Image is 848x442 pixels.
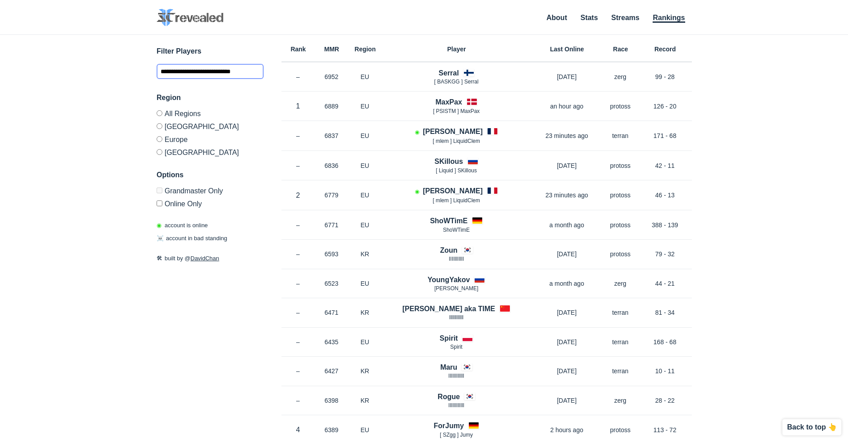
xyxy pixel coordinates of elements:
[415,188,419,195] span: Account is laddering
[438,392,460,402] h4: Rogue
[440,333,458,343] h4: Spirit
[603,279,638,288] p: zerg
[638,191,692,200] p: 46 - 13
[382,46,531,52] h6: Player
[448,402,464,409] span: lIlIlIlIlIll
[315,367,348,375] p: 6427
[348,72,382,81] p: EU
[638,279,692,288] p: 44 - 21
[433,108,480,114] span: [ PSISTM ] MaxPax
[434,285,479,292] span: [PERSON_NAME]
[281,250,315,259] p: –
[531,131,603,140] p: 23 minutes ago
[348,191,382,200] p: EU
[190,255,219,262] a: DavidChan
[157,255,162,262] span: 🛠
[531,46,603,52] h6: Last Online
[315,396,348,405] p: 6398
[315,72,348,81] p: 6952
[435,97,462,107] h4: MaxPax
[531,250,603,259] p: [DATE]
[281,72,315,81] p: –
[428,275,470,285] h4: YoungYakov
[638,250,692,259] p: 79 - 32
[531,191,603,200] p: 23 minutes ago
[315,425,348,434] p: 6389
[315,46,348,52] h6: MMR
[638,46,692,52] h6: Record
[603,102,638,111] p: protoss
[348,131,382,140] p: EU
[281,425,315,435] p: 4
[157,92,264,103] h3: Region
[348,279,382,288] p: EU
[281,279,315,288] p: –
[157,110,264,120] label: All Regions
[157,200,162,206] input: Online Only
[281,46,315,52] h6: Rank
[157,170,264,180] h3: Options
[449,314,463,321] span: llllllllllll
[443,227,470,233] span: ShoWTimE
[603,308,638,317] p: terran
[348,308,382,317] p: KR
[430,216,467,226] h4: ShoWTimE
[315,191,348,200] p: 6779
[348,396,382,405] p: KR
[638,425,692,434] p: 113 - 72
[157,221,208,230] p: account is online
[157,123,162,129] input: [GEOGRAPHIC_DATA]
[281,131,315,140] p: –
[423,186,483,196] h4: [PERSON_NAME]
[603,72,638,81] p: zerg
[348,338,382,346] p: EU
[315,250,348,259] p: 6593
[638,221,692,229] p: 388 - 139
[157,188,264,197] label: Only Show accounts currently in Grandmaster
[653,14,685,23] a: Rankings
[531,396,603,405] p: [DATE]
[281,396,315,405] p: –
[638,308,692,317] p: 81 - 34
[440,432,473,438] span: [ SZgg ] Jumy
[787,424,837,431] p: Back to top 👆
[450,344,462,350] span: Spirit
[638,338,692,346] p: 168 - 68
[315,161,348,170] p: 6836
[348,367,382,375] p: KR
[638,72,692,81] p: 99 - 28
[531,308,603,317] p: [DATE]
[281,338,315,346] p: –
[603,221,638,229] p: protoss
[157,234,227,243] p: account in bad standing
[531,221,603,229] p: a month ago
[157,46,264,57] h3: Filter Players
[440,245,457,255] h4: Zoun
[157,9,223,26] img: SC2 Revealed
[440,362,457,372] h4: Maru
[436,167,477,174] span: [ Lіquіd ] SKillous
[402,304,495,314] h4: [PERSON_NAME] aka TIME
[315,131,348,140] p: 6837
[281,190,315,200] p: 2
[638,396,692,405] p: 28 - 22
[157,254,264,263] p: built by @
[157,188,162,193] input: Grandmaster Only
[603,396,638,405] p: zerg
[531,338,603,346] p: [DATE]
[423,126,483,137] h4: [PERSON_NAME]
[348,250,382,259] p: KR
[531,102,603,111] p: an hour ago
[157,235,164,242] span: ☠️
[638,367,692,375] p: 10 - 11
[348,221,382,229] p: EU
[157,133,264,146] label: Europe
[531,367,603,375] p: [DATE]
[315,308,348,317] p: 6471
[603,46,638,52] h6: Race
[433,197,480,204] span: [ mlem ] LiquidClem
[434,156,463,167] h4: SKillous
[157,110,162,116] input: All Regions
[348,102,382,111] p: EU
[603,191,638,200] p: protoss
